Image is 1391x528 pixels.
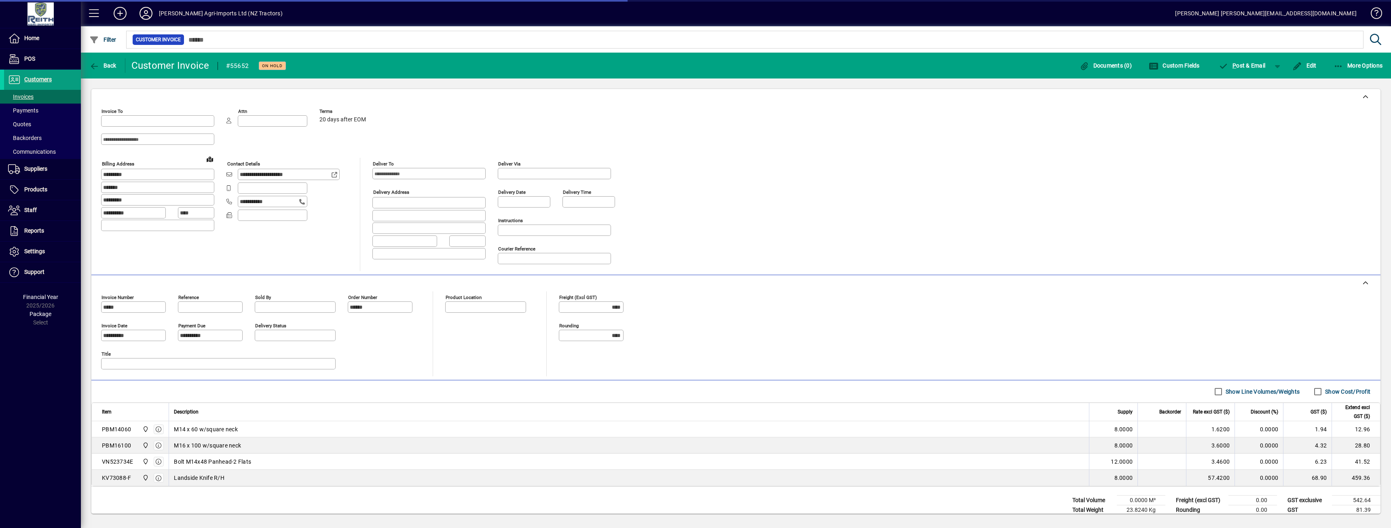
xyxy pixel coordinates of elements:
td: GST [1283,505,1332,515]
div: PBM16100 [102,441,131,450]
mat-label: Order number [348,295,377,300]
span: Documents (0) [1079,62,1132,69]
td: 459.36 [1332,470,1380,486]
div: 57.4200 [1191,474,1230,482]
mat-label: Invoice date [101,323,127,329]
span: Bolt M14x48 Panhead-2 Flats [174,458,251,466]
a: Suppliers [4,159,81,179]
span: Products [24,186,47,193]
a: Knowledge Base [1365,2,1381,28]
span: Customer Invoice [136,36,181,44]
label: Show Cost/Profit [1323,388,1370,396]
a: Communications [4,145,81,159]
span: P [1232,62,1236,69]
a: Home [4,28,81,49]
span: GST ($) [1311,407,1327,416]
span: Backorders [8,135,42,141]
span: Extend excl GST ($) [1337,403,1370,421]
a: Staff [4,200,81,221]
a: Settings [4,242,81,262]
td: 0.00 [1228,505,1277,515]
a: Payments [4,104,81,117]
span: Invoices [8,93,34,100]
td: 12.96 [1332,421,1380,437]
mat-label: Invoice To [101,108,123,114]
span: Description [174,407,199,416]
div: VN523734E [102,458,133,466]
a: Invoices [4,90,81,104]
span: Communications [8,148,56,155]
span: Ashburton [140,441,150,450]
mat-label: Instructions [498,218,523,223]
span: Item [102,407,112,416]
span: Support [24,269,44,275]
div: [PERSON_NAME] Agri-Imports Ltd (NZ Tractors) [159,7,283,20]
td: 0.0000 [1235,421,1283,437]
mat-label: Attn [238,108,247,114]
span: Customers [24,76,52,83]
span: Financial Year [23,294,58,300]
button: Custom Fields [1147,58,1202,73]
div: PBM14060 [102,425,131,433]
div: 3.6000 [1191,441,1230,450]
span: Quotes [8,121,31,127]
mat-label: Freight (excl GST) [559,295,597,300]
td: 81.39 [1332,505,1380,515]
mat-label: Rounding [559,323,579,329]
td: 542.64 [1332,496,1380,505]
div: Customer Invoice [131,59,209,72]
span: Reports [24,227,44,234]
span: 20 days after EOM [319,117,366,123]
a: Reports [4,221,81,241]
span: 12.0000 [1111,458,1133,466]
label: Show Line Volumes/Weights [1224,388,1300,396]
span: Custom Fields [1149,62,1200,69]
span: 8.0000 [1114,441,1133,450]
span: Filter [89,36,116,43]
span: Ashburton [140,425,150,434]
span: Rate excl GST ($) [1193,407,1230,416]
td: Total Weight [1068,505,1117,515]
span: 8.0000 [1114,425,1133,433]
mat-label: Delivery time [563,189,591,195]
mat-label: Deliver via [498,161,520,167]
td: GST exclusive [1283,496,1332,505]
mat-label: Title [101,351,111,357]
button: Add [107,6,133,21]
td: 41.52 [1332,454,1380,470]
div: 1.6200 [1191,425,1230,433]
mat-label: Invoice number [101,295,134,300]
span: Package [30,311,51,317]
span: Discount (%) [1251,407,1278,416]
span: Landside Knife R/H [174,474,224,482]
mat-label: Sold by [255,295,271,300]
td: Rounding [1172,505,1228,515]
button: Edit [1290,58,1319,73]
span: More Options [1334,62,1383,69]
span: ost & Email [1219,62,1266,69]
td: Freight (excl GST) [1172,496,1228,505]
button: Post & Email [1215,58,1270,73]
td: 28.80 [1332,437,1380,454]
mat-label: Reference [178,295,199,300]
span: Back [89,62,116,69]
span: M16 x 100 w/square neck [174,441,241,450]
div: KV73088-F [102,474,131,482]
mat-label: Delivery status [255,323,286,329]
td: 0.0000 [1235,437,1283,454]
mat-label: Courier Reference [498,246,535,252]
span: Payments [8,107,38,114]
td: 0.0000 M³ [1117,496,1165,505]
span: Ashburton [140,473,150,482]
span: Edit [1292,62,1317,69]
td: 1.94 [1283,421,1332,437]
span: Ashburton [140,457,150,466]
mat-label: Deliver To [373,161,394,167]
span: Supply [1118,407,1133,416]
a: Support [4,262,81,282]
td: 0.0000 [1235,470,1283,486]
td: 0.0000 [1235,454,1283,470]
a: View on map [203,153,216,165]
span: Staff [24,207,37,213]
mat-label: Product location [446,295,482,300]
